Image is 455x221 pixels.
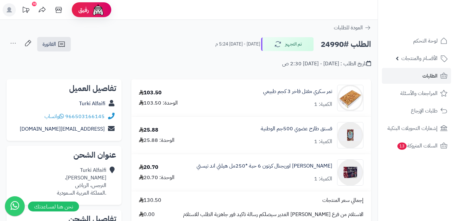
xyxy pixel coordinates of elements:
[337,85,363,111] img: 1740987334-%D8%AA%D9%85%D8%B1%20%D8%B3%D9%83%D8%B1%D9%8A%20%D9%85%D9%81%D8%AA%D9%84%20%D8%B7%D8%A...
[261,125,332,133] a: فستق طازح عضوي 500جم الوطنية
[32,2,37,6] div: 10
[282,60,371,68] div: تاريخ الطلب : [DATE] - [DATE] 2:30 ص
[334,24,371,32] a: العودة للطلبات
[322,197,363,204] span: إجمالي سعر المنتجات
[261,37,314,51] button: تم التجهيز
[79,100,105,108] a: Turki Alfaifi
[78,6,89,14] span: رفيق
[92,3,105,16] img: ai-face.png
[139,137,174,144] div: الوحدة: 25.88
[314,175,332,183] div: الكمية: 1
[314,138,332,145] div: الكمية: 1
[422,71,438,80] span: الطلبات
[139,89,162,97] div: 103.50
[321,38,371,51] h2: الطلب #24990
[382,120,451,136] a: إشعارات التحويلات البنكية
[400,89,438,98] span: المراجعات والأسئلة
[382,33,451,49] a: لوحة التحكم
[20,125,105,133] a: [EMAIL_ADDRESS][DOMAIN_NAME]
[314,101,332,108] div: الكمية: 1
[139,197,161,204] span: 130.50
[411,106,438,115] span: طلبات الإرجاع
[382,103,451,119] a: طلبات الإرجاع
[44,112,64,120] a: واتساب
[337,122,363,148] img: 1755172529-download%20(1)-90x90.png
[139,99,178,107] div: الوحدة: 103.50
[17,3,34,18] a: تحديثات المنصة
[139,126,158,134] div: 25.88
[263,88,332,95] a: تمر سكري مفتل فاخر 3 كجم طبيعي
[42,40,56,48] span: الفاتورة
[401,54,438,63] span: الأقسام والمنتجات
[382,85,451,101] a: المراجعات والأسئلة
[382,68,451,84] a: الطلبات
[215,41,260,47] small: [DATE] - [DATE] 5:24 م
[37,37,71,51] a: الفاتورة
[12,84,116,92] h2: تفاصيل العميل
[397,142,407,150] span: 13
[139,211,155,218] span: 0.00
[139,174,174,181] div: الوحدة: 20.70
[382,138,451,154] a: السلات المتروكة13
[388,124,438,133] span: إشعارات التحويلات البنكية
[183,211,363,218] span: الاستلام من فرع [PERSON_NAME] الغدير سيصلكم رسالة تاكيد فور جاهزية الطلب للاستلام
[397,141,438,150] span: السلات المتروكة
[197,162,332,170] a: [PERSON_NAME] اوريجنال كرتون 6 حبة *250مل هيلثي اند تيستي
[337,159,363,186] img: 1755524988-download%20(5)-90x90.png
[65,112,105,120] a: 966503166145
[139,164,158,171] div: 20.70
[57,167,106,197] div: Turki Alfaifi [PERSON_NAME]، النرجس، الرياض .المملكة العربية السعودية
[334,24,363,32] span: العودة للطلبات
[12,151,116,159] h2: عنوان الشحن
[413,36,438,46] span: لوحة التحكم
